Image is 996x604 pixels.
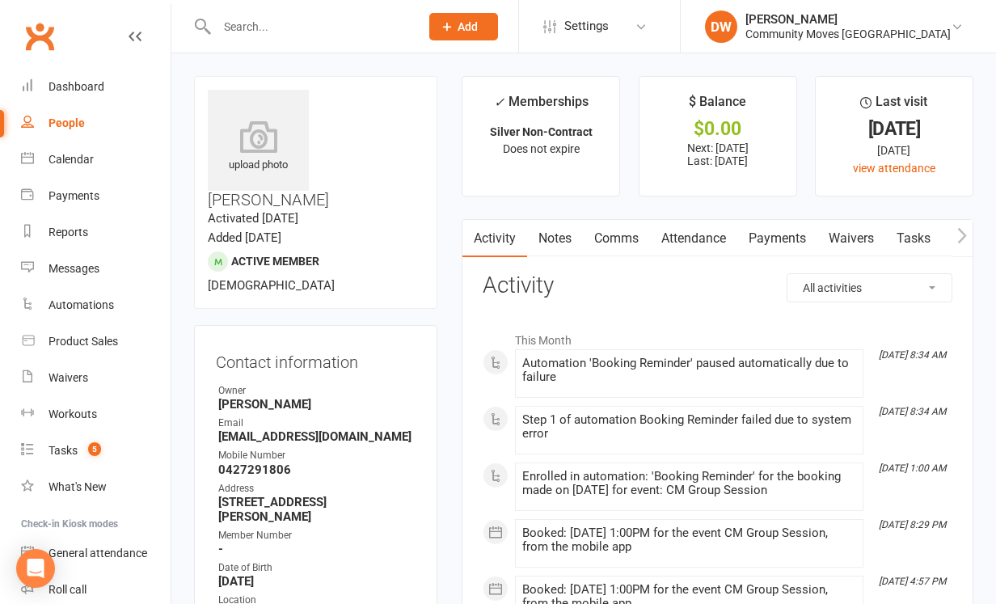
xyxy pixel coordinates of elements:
[817,220,885,257] a: Waivers
[494,95,504,110] i: ✓
[208,90,424,209] h3: [PERSON_NAME]
[49,408,97,420] div: Workouts
[21,178,171,214] a: Payments
[745,27,951,41] div: Community Moves [GEOGRAPHIC_DATA]
[49,80,104,93] div: Dashboard
[745,12,951,27] div: [PERSON_NAME]
[21,214,171,251] a: Reports
[522,413,856,441] div: Step 1 of automation Booking Reminder failed due to system error
[879,463,946,474] i: [DATE] 1:00 AM
[21,141,171,178] a: Calendar
[527,220,583,257] a: Notes
[458,20,478,33] span: Add
[462,220,527,257] a: Activity
[218,560,416,576] div: Date of Birth
[830,141,958,159] div: [DATE]
[88,442,101,456] span: 5
[21,105,171,141] a: People
[49,444,78,457] div: Tasks
[879,349,946,361] i: [DATE] 8:34 AM
[218,495,416,524] strong: [STREET_ADDRESS][PERSON_NAME]
[49,583,87,596] div: Roll call
[218,448,416,463] div: Mobile Number
[218,528,416,543] div: Member Number
[885,220,942,257] a: Tasks
[16,549,55,588] div: Open Intercom Messenger
[494,91,589,121] div: Memberships
[21,323,171,360] a: Product Sales
[212,15,408,38] input: Search...
[860,91,927,120] div: Last visit
[21,396,171,433] a: Workouts
[654,141,782,167] p: Next: [DATE] Last: [DATE]
[830,120,958,137] div: [DATE]
[218,463,416,477] strong: 0427291806
[218,416,416,431] div: Email
[49,298,114,311] div: Automations
[231,255,319,268] span: Active member
[522,526,856,554] div: Booked: [DATE] 1:00PM for the event CM Group Session, from the mobile app
[218,383,416,399] div: Owner
[208,120,309,174] div: upload photo
[19,16,60,57] a: Clubworx
[218,429,416,444] strong: [EMAIL_ADDRESS][DOMAIN_NAME]
[49,189,99,202] div: Payments
[218,574,416,589] strong: [DATE]
[49,153,94,166] div: Calendar
[737,220,817,257] a: Payments
[429,13,498,40] button: Add
[49,480,107,493] div: What's New
[490,125,593,138] strong: Silver Non-Contract
[650,220,737,257] a: Attendance
[483,323,952,349] li: This Month
[21,535,171,572] a: General attendance kiosk mode
[208,278,335,293] span: [DEMOGRAPHIC_DATA]
[503,142,580,155] span: Does not expire
[21,251,171,287] a: Messages
[49,547,147,560] div: General attendance
[689,91,746,120] div: $ Balance
[853,162,935,175] a: view attendance
[208,211,298,226] time: Activated [DATE]
[705,11,737,43] div: DW
[218,542,416,556] strong: -
[879,519,946,530] i: [DATE] 8:29 PM
[49,262,99,275] div: Messages
[218,397,416,412] strong: [PERSON_NAME]
[216,347,416,371] h3: Contact information
[218,481,416,496] div: Address
[21,433,171,469] a: Tasks 5
[21,69,171,105] a: Dashboard
[49,226,88,239] div: Reports
[21,360,171,396] a: Waivers
[583,220,650,257] a: Comms
[49,371,88,384] div: Waivers
[564,8,609,44] span: Settings
[49,116,85,129] div: People
[879,406,946,417] i: [DATE] 8:34 AM
[21,287,171,323] a: Automations
[879,576,946,587] i: [DATE] 4:57 PM
[208,230,281,245] time: Added [DATE]
[654,120,782,137] div: $0.00
[522,357,856,384] div: Automation 'Booking Reminder' paused automatically due to failure
[49,335,118,348] div: Product Sales
[21,469,171,505] a: What's New
[522,470,856,497] div: Enrolled in automation: 'Booking Reminder' for the booking made on [DATE] for event: CM Group Ses...
[483,273,952,298] h3: Activity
